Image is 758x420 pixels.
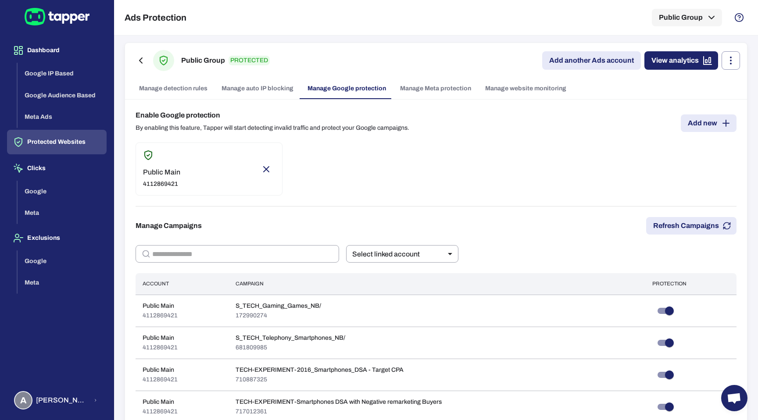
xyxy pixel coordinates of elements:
div: Select linked account [346,245,458,263]
p: TECH-EXPERIMENT-Smartphones DSA with Negative remarketing Buyers [236,398,442,406]
p: S_TECH_Gaming_Games_NB/ [236,302,321,310]
p: Public Main [143,366,178,374]
a: Dashboard [7,46,107,53]
h5: Ads Protection [125,12,186,23]
button: Google [18,250,107,272]
th: Account [136,273,229,295]
button: Public Group [652,9,722,26]
a: Exclusions [7,234,107,241]
a: Clicks [7,164,107,171]
p: TECH-EXPERIMENT-2016_Smartphones_DSA - Target CPA [236,366,404,374]
p: Public Main [143,398,178,406]
p: 4112869421 [143,312,178,320]
button: Protected Websites [7,130,107,154]
a: Manage auto IP blocking [215,78,300,99]
button: Google [18,181,107,203]
h6: Enable Google protection [136,110,409,121]
div: Open chat [721,385,747,411]
a: Add another Ads account [542,51,641,70]
a: Manage detection rules [132,78,215,99]
p: 4112869421 [143,180,180,188]
button: Google IP Based [18,63,107,85]
p: 4112869421 [143,408,178,416]
p: S_TECH_Telephony_Smartphones_NB/ [236,334,345,342]
button: A[PERSON_NAME] [PERSON_NAME] Koutsogianni [7,388,107,413]
button: Clicks [7,156,107,181]
a: Google IP Based [18,69,107,77]
div: A [14,391,32,409]
button: Google Audience Based [18,85,107,107]
a: Add new [681,114,737,132]
p: PROTECTED [229,56,270,65]
th: Campaign [229,273,645,295]
p: By enabling this feature, Tapper will start detecting invalid traffic and protect your Google cam... [136,124,409,132]
a: View analytics [644,51,718,70]
p: Public Main [143,334,178,342]
button: Dashboard [7,38,107,63]
p: 4112869421 [143,376,178,384]
a: Meta [18,209,107,216]
a: Google Audience Based [18,91,107,98]
p: Public Main [143,168,180,177]
a: Meta [18,278,107,286]
a: Manage Meta protection [393,78,478,99]
p: Public Main [143,302,178,310]
p: 172990274 [236,312,321,320]
a: Meta Ads [18,113,107,120]
p: 681809985 [236,344,345,352]
button: Meta [18,202,107,224]
h6: Public Group [181,55,225,66]
button: Meta Ads [18,106,107,128]
a: Google [18,187,107,194]
a: Manage Google protection [300,78,393,99]
a: Google [18,256,107,264]
button: Refresh Campaigns [646,217,737,235]
a: Protected Websites [7,138,107,145]
a: Manage website monitoring [478,78,573,99]
p: 717012361 [236,408,442,416]
th: Protection [645,273,737,295]
p: 710887325 [236,376,404,384]
span: [PERSON_NAME] [PERSON_NAME] Koutsogianni [36,396,88,405]
button: Remove account [257,160,275,178]
p: 4112869421 [143,344,178,352]
button: Exclusions [7,226,107,250]
button: Meta [18,272,107,294]
h6: Manage Campaigns [136,221,202,231]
